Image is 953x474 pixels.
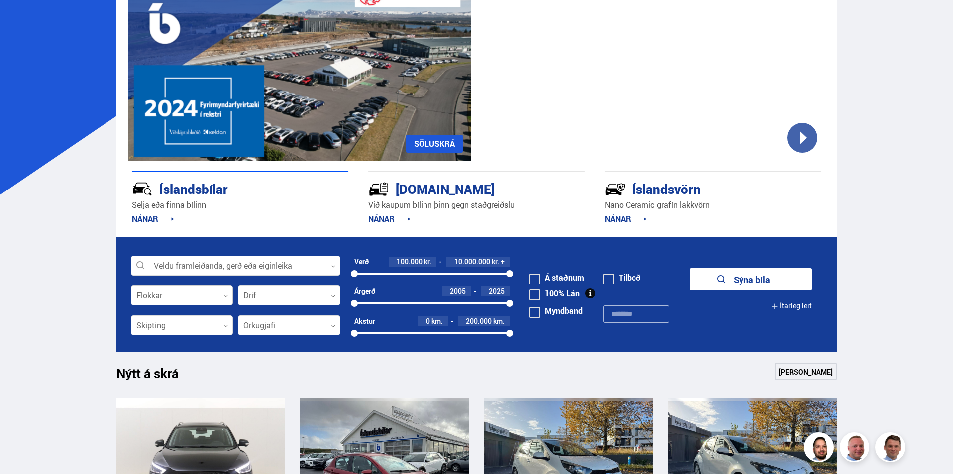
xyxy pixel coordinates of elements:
span: kr. [492,258,499,266]
span: km. [431,317,443,325]
span: 200.000 [466,316,492,326]
div: Árgerð [354,287,375,295]
p: Selja eða finna bílinn [132,199,348,211]
span: + [501,258,505,266]
button: Ítarleg leit [771,295,812,317]
div: Íslandsvörn [605,180,786,197]
h1: Nýtt á skrá [116,366,196,386]
label: Á staðnum [529,274,584,282]
label: 100% Lán [529,289,580,297]
span: 2005 [450,286,466,296]
span: 100.000 [397,257,423,266]
a: SÖLUSKRÁ [406,135,463,153]
span: kr. [424,258,431,266]
label: Myndband [529,307,583,315]
span: 10.000.000 [454,257,490,266]
a: [PERSON_NAME] [775,363,837,380]
img: tr5P-W3DuiFaO7aO.svg [368,179,389,199]
img: -Svtn6bYgwAsiwNX.svg [605,179,626,199]
img: FbJEzSuNWCJXmdc-.webp [877,434,907,464]
div: [DOMAIN_NAME] [368,180,549,197]
span: km. [493,317,505,325]
a: NÁNAR [368,213,411,224]
img: nhp88E3Fdnt1Opn2.png [805,434,835,464]
a: NÁNAR [132,213,174,224]
span: 0 [426,316,430,326]
img: JRvxyua_JYH6wB4c.svg [132,179,153,199]
div: Akstur [354,317,375,325]
label: Tilboð [603,274,641,282]
button: Opna LiveChat spjallviðmót [8,4,38,34]
div: Verð [354,258,369,266]
p: Nano Ceramic grafín lakkvörn [605,199,821,211]
button: Sýna bíla [690,268,812,290]
img: siFngHWaQ9KaOqBr.png [841,434,871,464]
div: Íslandsbílar [132,180,313,197]
p: Við kaupum bílinn þinn gegn staðgreiðslu [368,199,585,211]
a: NÁNAR [605,213,647,224]
span: 2025 [489,286,505,296]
